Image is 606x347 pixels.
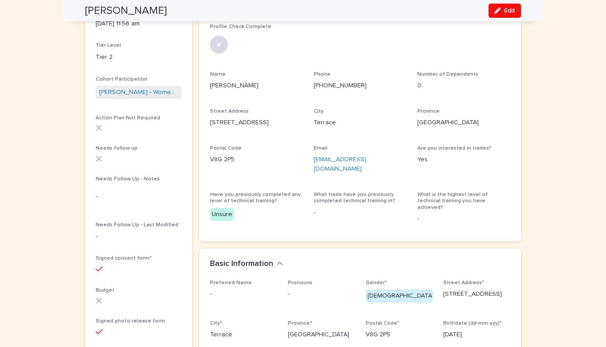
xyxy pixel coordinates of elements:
span: Signed photo release form [96,318,165,324]
span: Phone [314,72,331,77]
span: What trade have you previously completed technical training in? [314,192,395,204]
span: Tier Level [96,43,121,48]
p: [GEOGRAPHIC_DATA] [288,330,355,339]
span: Have you previously completed any level of technical training? [210,192,301,204]
button: Edit [489,4,521,18]
p: Yes [417,155,510,164]
span: Province [417,109,440,114]
span: Postal Code* [366,321,400,326]
span: Gender* [366,280,387,286]
p: [PERSON_NAME] [210,81,303,90]
span: Postal Code [210,146,242,151]
span: Cohort Participation [96,77,147,82]
p: [STREET_ADDRESS] [443,290,510,299]
p: Tier 2 [96,53,182,62]
span: Needs follow up [96,146,137,151]
p: [DATE] [443,330,510,339]
p: [DATE] 11:56 am [96,19,182,29]
p: Terrace [210,330,277,339]
p: - [210,290,277,299]
p: V8G 2P5 [210,155,303,164]
p: Terrace [314,118,407,127]
span: City* [210,321,222,326]
span: Province* [288,321,312,326]
h2: Basic Information [210,259,273,269]
span: Profile Check Complete [210,24,271,29]
p: - [96,232,182,241]
span: Signed consent form* [96,256,152,261]
p: 0 [417,81,510,90]
a: [EMAIL_ADDRESS][DOMAIN_NAME] [314,156,366,172]
span: Number of Dependents [417,72,478,77]
span: Preferred Name [210,280,252,286]
span: Edit [504,8,515,14]
a: [PERSON_NAME] - Women in Trades 2024- [DATE] [99,88,178,97]
p: V8G 2P5 [366,330,433,339]
p: [GEOGRAPHIC_DATA] [417,118,510,127]
span: What is the highest level of technical training you have achieved? [417,192,488,210]
span: Budget [96,288,114,293]
p: - [314,208,407,217]
p: - [288,290,355,299]
span: Pronouns [288,280,312,286]
span: Action Plan Not Required [96,115,160,121]
span: Email [314,146,327,151]
a: [PHONE_NUMBER] [314,82,367,89]
span: Birthdate (dd-mm-yyy)* [443,321,502,326]
p: [STREET_ADDRESS] [210,118,303,127]
span: Needs Follow Up - Notes [96,176,160,182]
div: Unsure [210,208,234,221]
p: - [417,214,510,224]
span: Needs Follow Up - Last Modified [96,222,178,228]
p: - [96,192,182,201]
button: Basic Information [210,259,283,269]
div: [DEMOGRAPHIC_DATA] [366,290,436,302]
span: Street Address* [443,280,484,286]
span: City [314,109,323,114]
span: Street Address [210,109,249,114]
span: Are you interested in trades? [417,146,491,151]
span: Name [210,72,226,77]
h2: [PERSON_NAME] [85,4,167,17]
